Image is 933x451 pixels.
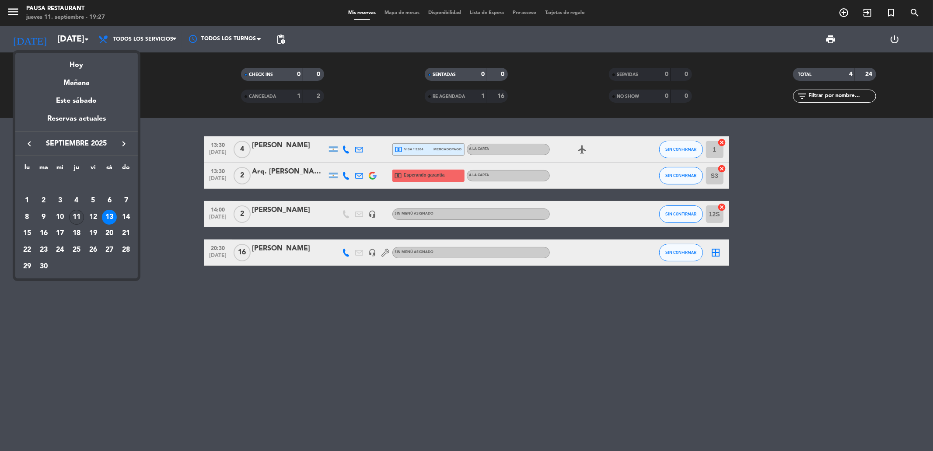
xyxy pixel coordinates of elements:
div: 11 [69,210,84,225]
div: 15 [20,226,35,241]
th: jueves [68,163,85,176]
th: domingo [118,163,134,176]
td: 18 de septiembre de 2025 [68,225,85,242]
td: 28 de septiembre de 2025 [118,242,134,258]
td: 5 de septiembre de 2025 [85,192,101,209]
td: 6 de septiembre de 2025 [101,192,118,209]
div: Mañana [15,71,138,89]
div: 14 [119,210,133,225]
td: 30 de septiembre de 2025 [35,258,52,275]
td: 13 de septiembre de 2025 [101,209,118,225]
div: 27 [102,243,117,257]
th: viernes [85,163,101,176]
div: 25 [69,243,84,257]
div: 3 [52,193,67,208]
td: 3 de septiembre de 2025 [52,192,68,209]
div: 1 [20,193,35,208]
td: 15 de septiembre de 2025 [19,225,35,242]
td: 11 de septiembre de 2025 [68,209,85,225]
td: 9 de septiembre de 2025 [35,209,52,225]
span: septiembre 2025 [37,138,116,149]
div: 8 [20,210,35,225]
td: 8 de septiembre de 2025 [19,209,35,225]
div: 9 [36,210,51,225]
div: 26 [86,243,101,257]
div: Este sábado [15,89,138,113]
td: 29 de septiembre de 2025 [19,258,35,275]
div: 5 [86,193,101,208]
td: 2 de septiembre de 2025 [35,192,52,209]
div: 23 [36,243,51,257]
i: keyboard_arrow_left [24,139,35,149]
td: SEP. [19,176,134,193]
div: 13 [102,210,117,225]
div: 22 [20,243,35,257]
div: 24 [52,243,67,257]
td: 19 de septiembre de 2025 [85,225,101,242]
div: Hoy [15,53,138,71]
div: 21 [119,226,133,241]
div: 6 [102,193,117,208]
th: miércoles [52,163,68,176]
div: 29 [20,259,35,274]
td: 4 de septiembre de 2025 [68,192,85,209]
div: 17 [52,226,67,241]
div: 20 [102,226,117,241]
div: 4 [69,193,84,208]
td: 27 de septiembre de 2025 [101,242,118,258]
td: 20 de septiembre de 2025 [101,225,118,242]
div: 28 [119,243,133,257]
div: 19 [86,226,101,241]
div: 10 [52,210,67,225]
div: 18 [69,226,84,241]
div: 12 [86,210,101,225]
td: 26 de septiembre de 2025 [85,242,101,258]
td: 12 de septiembre de 2025 [85,209,101,225]
th: martes [35,163,52,176]
button: keyboard_arrow_left [21,138,37,149]
div: 30 [36,259,51,274]
td: 17 de septiembre de 2025 [52,225,68,242]
th: sábado [101,163,118,176]
div: 16 [36,226,51,241]
td: 7 de septiembre de 2025 [118,192,134,209]
td: 25 de septiembre de 2025 [68,242,85,258]
div: 7 [119,193,133,208]
td: 16 de septiembre de 2025 [35,225,52,242]
td: 10 de septiembre de 2025 [52,209,68,225]
i: keyboard_arrow_right [119,139,129,149]
td: 1 de septiembre de 2025 [19,192,35,209]
td: 23 de septiembre de 2025 [35,242,52,258]
td: 21 de septiembre de 2025 [118,225,134,242]
td: 14 de septiembre de 2025 [118,209,134,225]
div: Reservas actuales [15,113,138,131]
th: lunes [19,163,35,176]
div: 2 [36,193,51,208]
td: 24 de septiembre de 2025 [52,242,68,258]
button: keyboard_arrow_right [116,138,132,149]
td: 22 de septiembre de 2025 [19,242,35,258]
